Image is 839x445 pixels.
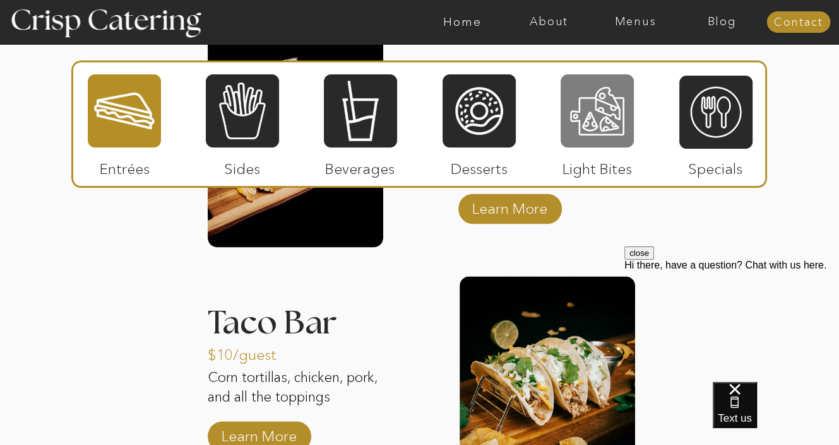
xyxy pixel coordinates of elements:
a: Blog [679,16,765,28]
a: Learn More [468,187,552,224]
iframe: podium webchat widget bubble [713,382,839,445]
p: Light Bites [556,147,640,184]
p: Sides [200,147,284,184]
a: Contact [766,16,830,29]
p: $10/guest [208,333,292,370]
p: Specials [674,147,758,184]
a: Menus [592,16,679,28]
p: Beverages [318,147,402,184]
a: Home [419,16,506,28]
a: About [506,16,592,28]
p: Corn tortillas, chicken, pork, and all the toppings [208,368,383,429]
p: Entrées [83,147,167,184]
p: Desserts [437,147,521,184]
iframe: podium webchat widget prompt [624,246,839,398]
h3: Taco Bar [208,307,383,323]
